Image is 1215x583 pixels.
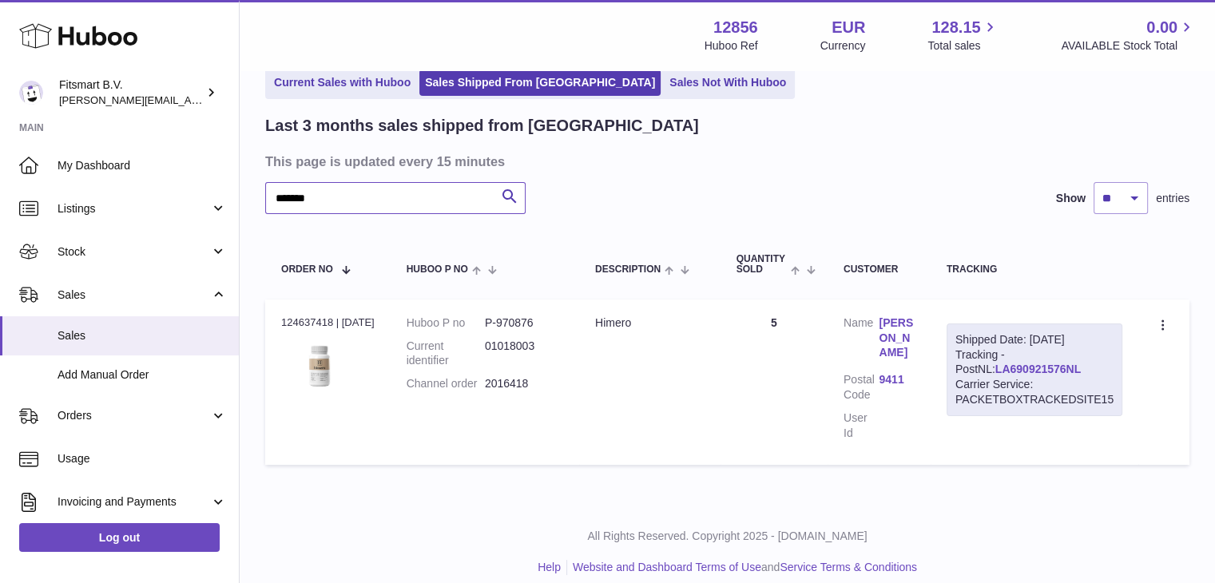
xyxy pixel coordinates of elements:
[58,408,210,423] span: Orders
[58,367,227,383] span: Add Manual Order
[955,377,1114,407] div: Carrier Service: PACKETBOXTRACKEDSITE15
[265,153,1185,170] h3: This page is updated every 15 minutes
[281,315,375,330] div: 124637418 | [DATE]
[268,69,416,96] a: Current Sales with Huboo
[995,363,1081,375] a: LA690921576NL
[947,323,1122,416] div: Tracking - PostNL:
[705,38,758,54] div: Huboo Ref
[419,69,661,96] a: Sales Shipped From [GEOGRAPHIC_DATA]
[19,523,220,552] a: Log out
[58,288,210,303] span: Sales
[58,494,210,510] span: Invoicing and Payments
[780,561,917,573] a: Service Terms & Conditions
[1056,191,1086,206] label: Show
[567,560,917,575] li: and
[844,372,879,403] dt: Postal Code
[485,315,563,331] dd: P-970876
[664,69,792,96] a: Sales Not With Huboo
[927,38,999,54] span: Total sales
[1156,191,1189,206] span: entries
[19,81,43,105] img: jonathan@leaderoo.com
[879,315,914,361] a: [PERSON_NAME]
[879,372,914,387] a: 9411
[721,299,828,465] td: 5
[58,328,227,343] span: Sales
[485,376,563,391] dd: 2016418
[927,17,999,54] a: 128.15 Total sales
[713,17,758,38] strong: 12856
[595,264,661,275] span: Description
[265,115,699,137] h2: Last 3 months sales shipped from [GEOGRAPHIC_DATA]
[931,17,980,38] span: 128.15
[58,244,210,260] span: Stock
[59,93,320,106] span: [PERSON_NAME][EMAIL_ADDRESS][DOMAIN_NAME]
[844,410,879,441] dt: User Id
[281,335,361,393] img: 128561711358723.png
[485,339,563,369] dd: 01018003
[59,77,203,108] div: Fitsmart B.V.
[573,561,761,573] a: Website and Dashboard Terms of Use
[844,315,879,365] dt: Name
[407,315,485,331] dt: Huboo P no
[820,38,866,54] div: Currency
[737,254,787,275] span: Quantity Sold
[58,451,227,466] span: Usage
[407,376,485,391] dt: Channel order
[407,339,485,369] dt: Current identifier
[947,264,1122,275] div: Tracking
[1061,17,1196,54] a: 0.00 AVAILABLE Stock Total
[407,264,468,275] span: Huboo P no
[58,158,227,173] span: My Dashboard
[1061,38,1196,54] span: AVAILABLE Stock Total
[832,17,865,38] strong: EUR
[252,529,1202,544] p: All Rights Reserved. Copyright 2025 - [DOMAIN_NAME]
[844,264,915,275] div: Customer
[58,201,210,216] span: Listings
[281,264,333,275] span: Order No
[595,315,705,331] div: Himero
[1146,17,1177,38] span: 0.00
[538,561,561,573] a: Help
[955,332,1114,347] div: Shipped Date: [DATE]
